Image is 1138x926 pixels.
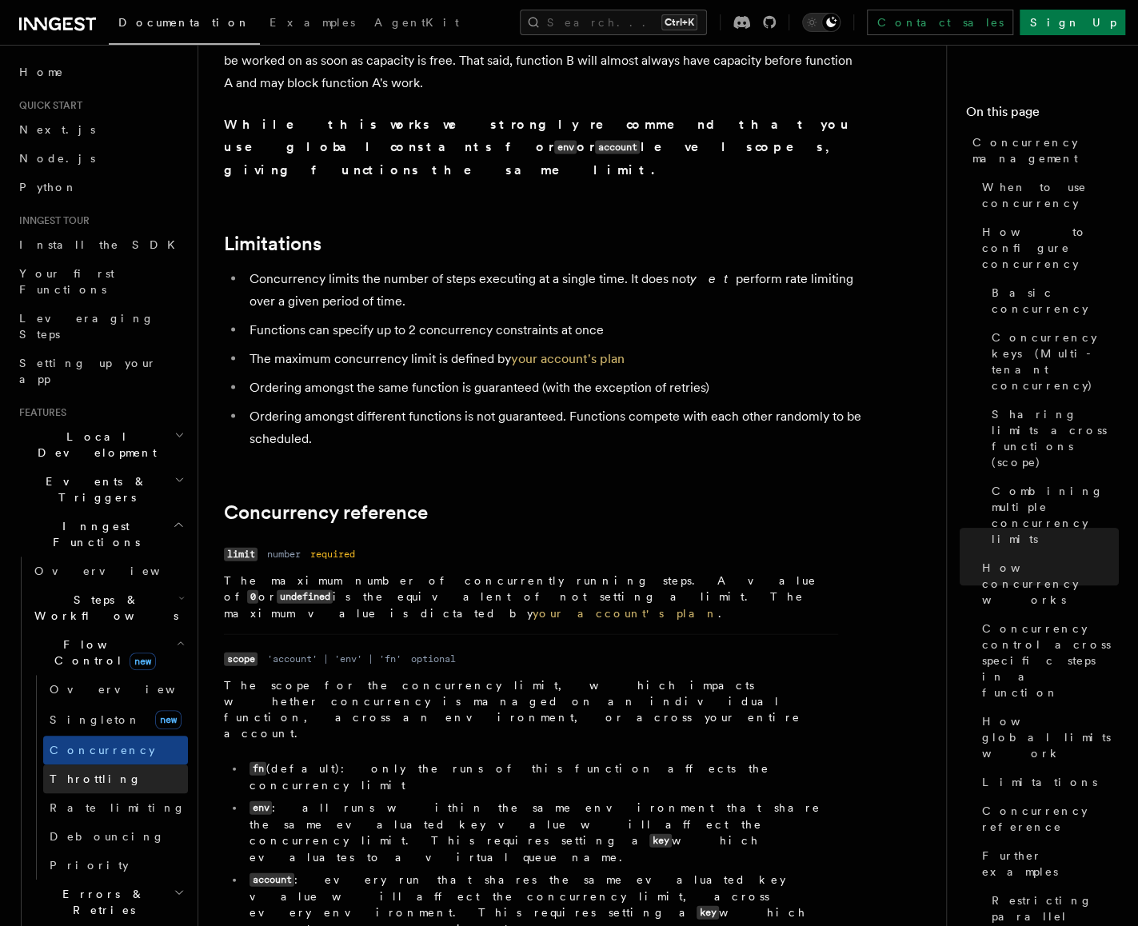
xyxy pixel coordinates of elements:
span: new [130,653,156,670]
code: 0 [247,589,258,603]
li: (default): only the runs of this function affects the concurrency limit [245,760,838,792]
span: Concurrency management [972,134,1119,166]
li: The maximum concurrency limit is defined by [245,347,864,369]
a: Your first Functions [13,259,188,304]
span: Singleton [50,713,141,726]
a: Basic concurrency [985,278,1119,323]
span: Concurrency control across specific steps in a function [982,621,1119,700]
li: Concurrency limits the number of steps executing at a single time. It does not perform rate limit... [245,267,864,312]
span: Local Development [13,429,174,461]
span: Basic concurrency [992,285,1119,317]
button: Search...Ctrl+K [520,10,707,35]
a: Rate limiting [43,793,188,822]
button: Errors & Retries [28,880,188,924]
span: Overview [50,683,214,696]
a: your account's plan [533,606,718,619]
span: How global limits work [982,713,1119,761]
a: Setting up your app [13,349,188,393]
li: : all runs within the same environment that share the same evaluated key value will affect the co... [245,799,838,864]
dd: 'account' | 'env' | 'fn' [267,652,401,665]
span: Quick start [13,99,82,112]
li: Ordering amongst different functions is not guaranteed. Functions compete with each other randoml... [245,405,864,449]
p: The maximum number of concurrently running steps. A value of or is the equivalent of not setting ... [224,572,838,621]
code: key [697,905,719,919]
span: Priority [50,859,129,872]
a: When to use concurrency [976,173,1119,218]
a: Concurrency control across specific steps in a function [976,614,1119,707]
button: Steps & Workflows [28,585,188,630]
code: account [250,872,294,886]
dd: required [310,547,355,560]
a: Node.js [13,144,188,173]
a: Further examples [976,841,1119,886]
li: Ordering amongst the same function is guaranteed (with the exception of retries) [245,376,864,398]
span: Limitations [982,774,1097,790]
a: Next.js [13,115,188,144]
a: Concurrency reference [224,501,428,523]
code: scope [224,652,258,665]
span: Next.js [19,123,95,136]
span: Setting up your app [19,357,157,385]
span: Overview [34,565,199,577]
a: Concurrency management [966,128,1119,173]
span: new [155,710,182,729]
strong: While this works we strongly recommend that you use global constants for or level scopes, giving ... [224,116,853,177]
span: Errors & Retries [28,886,174,918]
span: Concurrency reference [982,803,1119,835]
span: Inngest Functions [13,518,173,550]
code: limit [224,547,258,561]
span: Python [19,181,78,194]
code: env [250,800,272,814]
a: Priority [43,851,188,880]
a: Combining multiple concurrency limits [985,477,1119,553]
a: Debouncing [43,822,188,851]
a: How concurrency works [976,553,1119,614]
button: Flow Controlnew [28,630,188,675]
span: Documentation [118,16,250,29]
a: Concurrency keys (Multi-tenant concurrency) [985,323,1119,400]
span: Examples [270,16,355,29]
p: The scope for the concurrency limit, which impacts whether concurrency is managed on an individua... [224,677,838,740]
a: Install the SDK [13,230,188,259]
span: Events & Triggers [13,473,174,505]
div: Flow Controlnew [28,675,188,880]
button: Events & Triggers [13,467,188,512]
a: Examples [260,5,365,43]
a: Contact sales [867,10,1013,35]
code: env [554,140,577,154]
button: Local Development [13,422,188,467]
span: How concurrency works [982,560,1119,608]
span: Concurrency keys (Multi-tenant concurrency) [992,329,1119,393]
span: Node.js [19,152,95,165]
button: Toggle dark mode [802,13,841,32]
a: Concurrency reference [976,796,1119,841]
a: your account's plan [511,350,625,365]
span: When to use concurrency [982,179,1119,211]
span: Install the SDK [19,238,185,251]
a: Throttling [43,764,188,793]
span: Home [19,64,64,80]
span: Sharing limits across functions (scope) [992,406,1119,470]
a: Sign Up [1020,10,1125,35]
span: Rate limiting [50,801,186,814]
a: Limitations [976,768,1119,796]
p: Because functions are FIFO, function runs are more likely to be worked on the older their jobs ge... [224,4,864,94]
a: Singletonnew [43,704,188,736]
button: Inngest Functions [13,512,188,557]
a: How global limits work [976,707,1119,768]
span: Your first Functions [19,267,114,296]
span: Features [13,406,66,419]
a: Overview [43,675,188,704]
span: Further examples [982,848,1119,880]
dd: number [267,547,301,560]
em: yet [690,270,736,285]
kbd: Ctrl+K [661,14,697,30]
a: Overview [28,557,188,585]
a: AgentKit [365,5,469,43]
a: Concurrency [43,736,188,764]
span: Throttling [50,772,142,785]
span: AgentKit [374,16,459,29]
a: Home [13,58,188,86]
a: Sharing limits across functions (scope) [985,400,1119,477]
a: Leveraging Steps [13,304,188,349]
